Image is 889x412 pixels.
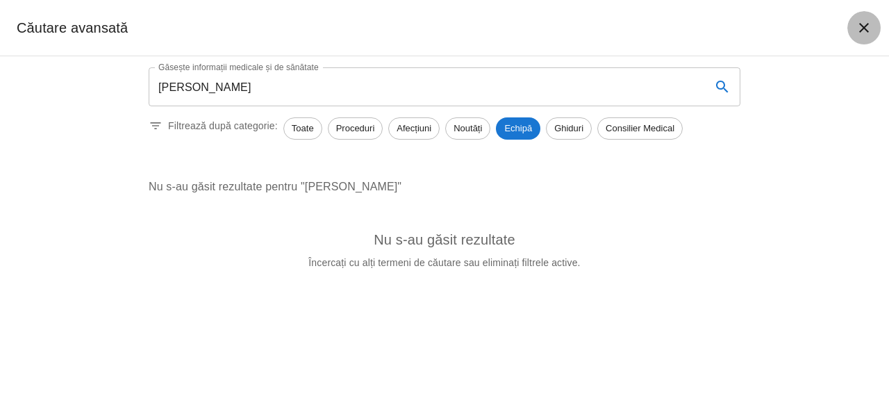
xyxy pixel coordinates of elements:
h6: Nu s-au găsit rezultate [171,229,718,251]
p: Încercați cu alți termeni de căutare sau eliminați filtrele active. [171,256,718,270]
div: Noutăți [445,117,490,140]
span: Consilier Medical [598,122,682,135]
div: Consilier Medical [597,117,683,140]
button: închide căutarea [847,11,881,44]
div: Echipă [496,117,540,140]
label: Găsește informații medicale și de sănătate [158,61,319,73]
span: Proceduri [329,122,383,135]
div: Afecțiuni [388,117,440,140]
div: Toate [283,117,322,140]
span: Ghiduri [547,122,591,135]
div: Ghiduri [546,117,592,140]
p: Filtrează după categorie: [168,119,278,133]
p: Nu s-au găsit rezultate pentru "[PERSON_NAME]" [149,179,740,195]
span: Noutăți [446,122,490,135]
button: search [706,70,739,104]
div: Proceduri [328,117,383,140]
h2: Căutare avansată [17,17,128,39]
span: Echipă [496,122,540,135]
input: Introduceți un termen pentru căutare... [149,67,700,106]
span: Toate [284,122,322,135]
span: Afecțiuni [389,122,439,135]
